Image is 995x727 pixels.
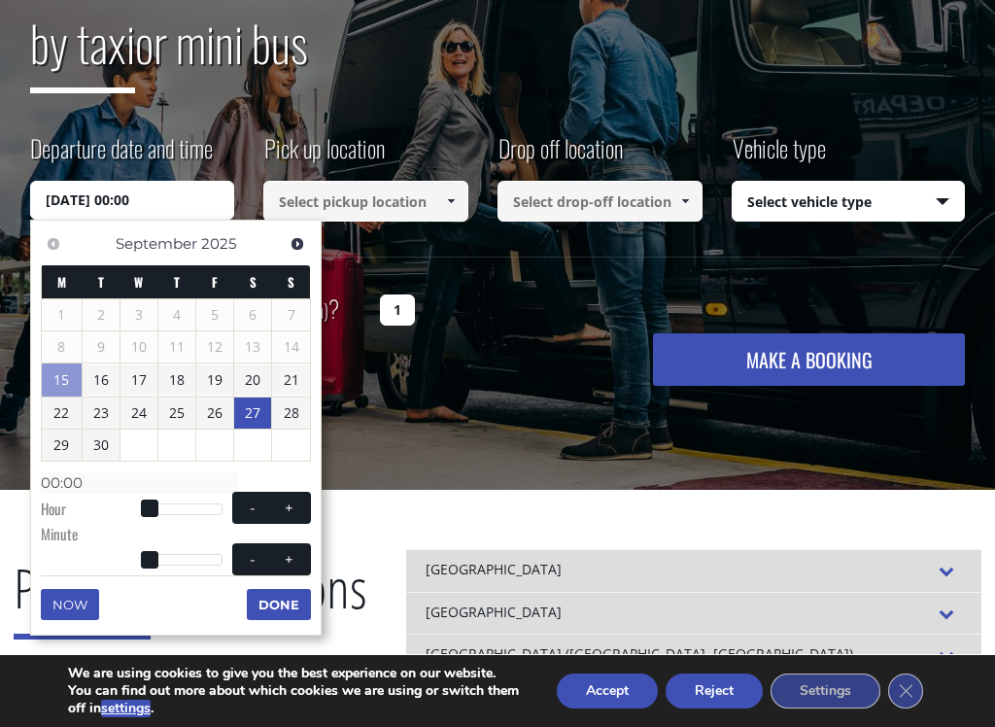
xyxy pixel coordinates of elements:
span: 5 [196,299,233,330]
span: Thursday [174,272,180,292]
span: Sunday [288,272,294,292]
label: Vehicle type [732,131,826,181]
a: 19 [196,364,233,396]
span: 12 [196,331,233,363]
span: Monday [57,272,66,292]
a: 28 [272,398,309,429]
button: settings [101,700,151,717]
p: We are using cookies to give you the best experience on our website. [68,665,523,682]
span: Tuesday [98,272,104,292]
a: Show All Items [669,181,701,222]
span: 10 [120,331,157,363]
button: Done [247,589,311,620]
a: 18 [158,364,195,396]
div: [GEOGRAPHIC_DATA] [406,592,981,635]
span: 13 [234,331,271,363]
span: 11 [158,331,195,363]
span: 7 [272,299,309,330]
span: 8 [42,331,82,363]
a: 15 [42,363,82,397]
input: Select pickup location [263,181,468,222]
button: Now [41,589,99,620]
a: 20 [234,364,271,396]
span: Saturday [250,272,257,292]
input: Select drop-off location [497,181,703,222]
label: Departure date and time [30,131,213,181]
button: - [235,499,270,517]
a: 17 [120,364,157,396]
span: 3 [120,299,157,330]
span: Friday [212,272,218,292]
div: [GEOGRAPHIC_DATA] [406,549,981,592]
div: [GEOGRAPHIC_DATA] ([GEOGRAPHIC_DATA], [GEOGRAPHIC_DATA]) [406,634,981,676]
a: 22 [42,398,82,429]
button: Accept [557,674,658,709]
span: 2025 [201,234,236,253]
button: + [271,499,306,517]
a: Previous [41,230,67,257]
a: 27 [234,398,271,429]
span: 14 [272,331,309,363]
a: 16 [83,364,120,396]
span: 9 [83,331,120,363]
button: Settings [771,674,880,709]
a: Next [285,230,311,257]
button: + [271,550,306,569]
span: by taxi [30,6,135,93]
a: 30 [83,430,120,461]
a: 29 [42,430,82,461]
label: Drop off location [497,131,623,181]
h2: or mini bus [30,3,966,108]
span: Popular [14,550,151,640]
button: MAKE A BOOKING [653,333,965,386]
h2: Destinations [14,549,367,654]
button: Close GDPR Cookie Banner [888,674,923,709]
dt: Hour [41,499,149,524]
a: 25 [158,398,195,429]
span: 2 [83,299,120,330]
button: Reject [666,674,763,709]
button: - [235,550,270,569]
span: September [116,234,197,253]
a: 24 [120,398,157,429]
span: Previous [46,236,61,252]
a: 21 [272,364,309,396]
span: 6 [234,299,271,330]
span: 4 [158,299,195,330]
a: Show All Items [434,181,466,222]
span: Wednesday [134,272,143,292]
a: 23 [83,398,120,429]
a: 26 [196,398,233,429]
span: 1 [42,299,82,330]
label: Pick up location [263,131,385,181]
dt: Minute [41,524,149,549]
span: Select vehicle type [733,182,965,223]
span: Next [290,236,305,252]
p: You can find out more about which cookies we are using or switch them off in . [68,682,523,717]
